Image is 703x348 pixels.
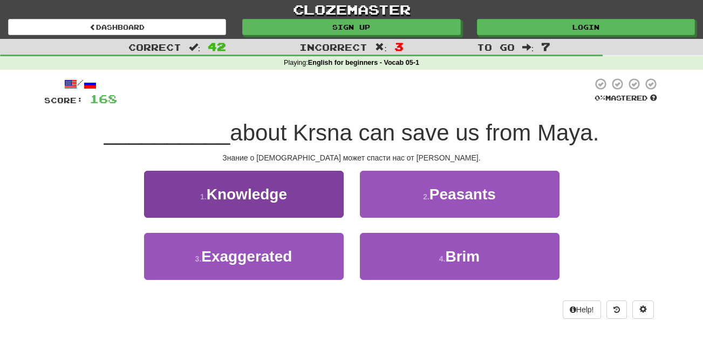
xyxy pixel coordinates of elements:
[207,186,287,203] span: Knowledge
[394,40,404,53] span: 3
[605,93,647,102] ya-tr-span: Mastered
[128,42,181,52] ya-tr-span: Correct
[332,23,370,31] ya-tr-span: Sign up
[200,192,207,201] small: 1 .
[563,300,601,319] button: Help!
[541,40,550,53] span: 7
[284,59,306,66] ya-tr-span: Playing
[144,233,344,280] button: 3.Exaggerated
[595,93,600,102] ya-tr-span: 0
[576,305,594,314] ya-tr-span: Help!
[96,23,145,31] ya-tr-span: Dashboard
[445,248,480,265] span: Brim
[306,59,308,66] ya-tr-span: :
[293,1,411,17] ya-tr-span: clozemaster
[477,19,695,35] a: Login
[198,42,201,52] ya-tr-span: :
[429,186,496,203] span: Peasants
[208,40,226,53] span: 42
[477,42,515,52] ya-tr-span: To go
[606,300,627,319] button: Round history (alt+y)
[44,96,83,105] ya-tr-span: Score:
[144,171,344,218] button: 1.Knowledge
[201,248,292,265] span: Exaggerated
[572,23,599,31] ya-tr-span: Login
[230,120,599,145] span: about Krsna can save us from Maya.
[531,42,534,52] ya-tr-span: :
[299,42,367,52] ya-tr-span: Incorrect
[242,19,460,35] a: Sign up
[423,192,429,201] small: 2 .
[44,77,117,91] div: /
[44,152,659,163] div: Знание о [DEMOGRAPHIC_DATA] может спасти нас от [PERSON_NAME].
[600,93,605,102] ya-tr-span: %
[439,255,446,263] small: 4 .
[195,255,202,263] small: 3 .
[104,120,230,145] span: __________
[8,19,226,35] a: Dashboard
[360,233,559,280] button: 4.Brim
[90,92,117,105] span: 168
[384,42,387,52] ya-tr-span: :
[308,59,419,66] ya-tr-span: English for beginners - Vocab 05-1
[360,171,559,218] button: 2.Peasants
